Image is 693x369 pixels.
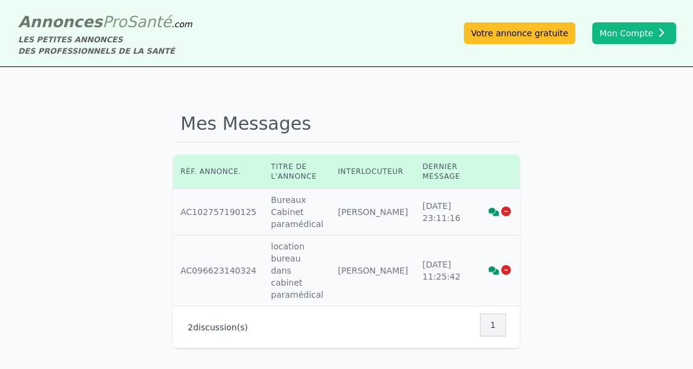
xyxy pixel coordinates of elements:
[264,236,331,306] td: location bureau dans cabinet paramédical
[501,207,511,216] i: Supprimer la discussion
[173,236,264,306] td: AC096623140324
[489,208,499,216] i: Voir la discussion
[416,155,468,189] th: Dernier message
[464,22,575,44] a: Votre annonce gratuite
[416,236,468,306] td: [DATE] 11:25:42
[173,189,264,236] td: AC102757190125
[331,189,415,236] td: [PERSON_NAME]
[173,106,520,143] h1: Mes Messages
[416,189,468,236] td: [DATE] 23:11:16
[490,319,496,331] span: 1
[127,13,171,31] span: Santé
[264,155,331,189] th: Titre de l'annonce
[18,13,192,31] a: AnnoncesProSanté.com
[331,236,415,306] td: [PERSON_NAME]
[18,34,192,57] div: LES PETITES ANNONCES DES PROFESSIONNELS DE LA SANTÉ
[188,321,248,333] p: discussion(s)
[188,322,193,332] span: 2
[331,155,415,189] th: Interlocuteur
[264,189,331,236] td: Bureaux Cabinet paramédical
[489,266,499,275] i: Voir la discussion
[18,13,103,31] span: Annonces
[173,155,264,189] th: Réf. annonce.
[481,313,505,336] nav: Pagination
[501,265,511,275] i: Supprimer la discussion
[171,19,192,29] span: .com
[592,22,676,44] button: Mon Compte
[103,13,127,31] span: Pro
